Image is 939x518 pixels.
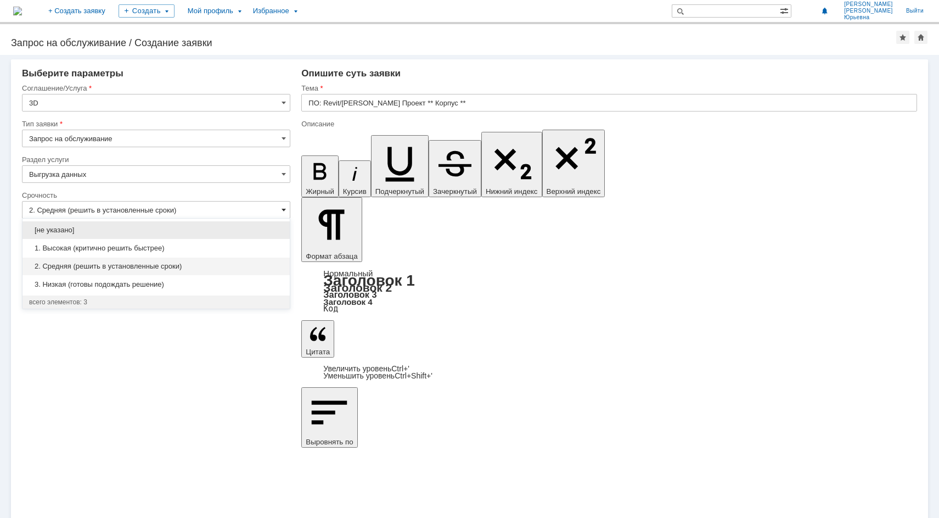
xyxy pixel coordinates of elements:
[301,387,357,448] button: Выровнять по
[301,365,917,380] div: Цитата
[339,160,371,197] button: Курсив
[306,348,330,356] span: Цитата
[323,297,372,307] a: Заголовок 4
[323,269,373,278] a: Нормальный
[914,31,927,44] div: Сделать домашней страницей
[301,270,917,313] div: Формат абзаца
[13,7,22,15] a: Перейти на домашнюю страницу
[301,155,339,197] button: Жирный
[22,192,288,199] div: Срочность
[547,187,601,196] span: Верхний индекс
[486,187,538,196] span: Нижний индекс
[301,320,334,358] button: Цитата
[375,187,424,196] span: Подчеркнутый
[323,371,432,380] a: Decrease
[29,226,283,235] span: [не указано]
[395,371,432,380] span: Ctrl+Shift+'
[896,31,909,44] div: Добавить в избранное
[371,135,429,197] button: Подчеркнутый
[429,140,481,197] button: Зачеркнутый
[391,364,409,373] span: Ctrl+'
[29,298,283,307] div: всего элементов: 3
[301,68,401,79] span: Опишите суть заявки
[301,85,915,92] div: Тема
[343,187,367,196] span: Курсив
[844,1,893,8] span: [PERSON_NAME]
[306,438,353,446] span: Выровнять по
[323,272,415,289] a: Заголовок 1
[481,132,542,197] button: Нижний индекс
[119,4,175,18] div: Создать
[323,364,409,373] a: Increase
[29,244,283,253] span: 1. Высокая (критично решить быстрее)
[301,120,915,127] div: Описание
[29,262,283,271] span: 2. Средняя (решить в установленные сроки)
[22,68,123,79] span: Выберите параметры
[306,187,334,196] span: Жирный
[22,85,288,92] div: Соглашение/Услуга
[301,197,362,262] button: Формат абзаца
[22,120,288,127] div: Тип заявки
[323,281,392,294] a: Заголовок 2
[323,289,376,299] a: Заголовок 3
[542,130,605,197] button: Верхний индекс
[780,5,791,15] span: Расширенный поиск
[29,280,283,289] span: 3. Низкая (готовы подождать решение)
[22,156,288,163] div: Раздел услуги
[323,304,338,314] a: Код
[11,37,896,48] div: Запрос на обслуживание / Создание заявки
[13,7,22,15] img: logo
[844,8,893,14] span: [PERSON_NAME]
[306,252,357,260] span: Формат абзаца
[433,187,477,196] span: Зачеркнутый
[844,14,893,21] span: Юрьевна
